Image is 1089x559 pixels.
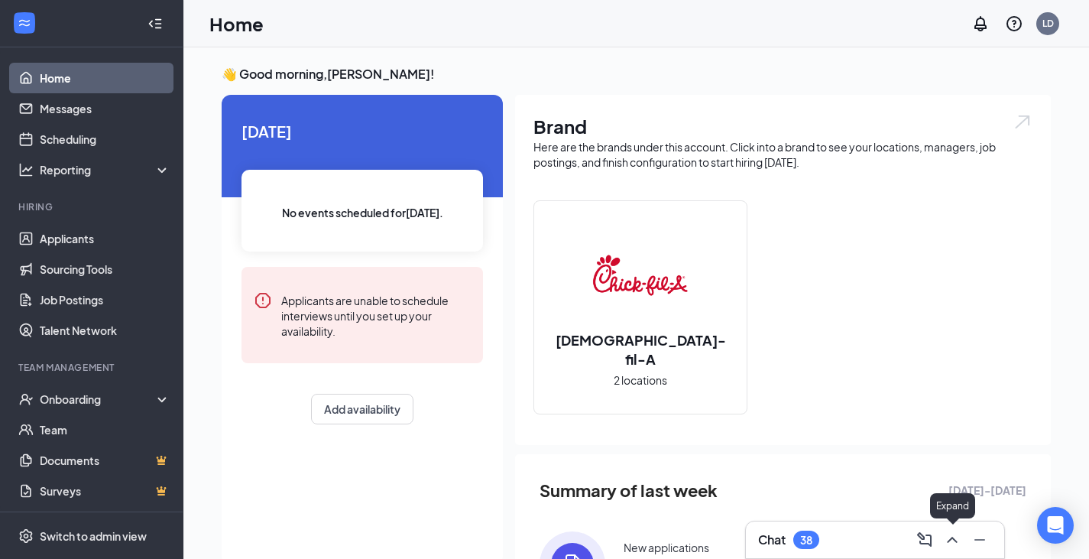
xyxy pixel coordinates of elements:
[1005,15,1023,33] svg: QuestionInfo
[940,528,964,552] button: ChevronUp
[534,330,747,369] h2: [DEMOGRAPHIC_DATA]-fil-A
[18,200,167,213] div: Hiring
[624,540,709,555] div: New applications
[40,315,170,346] a: Talent Network
[222,66,1051,83] h3: 👋 Good morning, [PERSON_NAME] !
[40,476,170,506] a: SurveysCrown
[40,254,170,284] a: Sourcing Tools
[40,414,170,445] a: Team
[943,531,961,549] svg: ChevronUp
[40,284,170,315] a: Job Postings
[591,226,689,324] img: Chick-fil-A
[40,124,170,154] a: Scheduling
[533,139,1032,170] div: Here are the brands under this account. Click into a brand to see your locations, managers, job p...
[533,113,1032,139] h1: Brand
[971,15,990,33] svg: Notifications
[40,223,170,254] a: Applicants
[209,11,264,37] h1: Home
[40,528,147,544] div: Switch to admin view
[40,445,170,476] a: DocumentsCrown
[916,531,934,549] svg: ComposeMessage
[912,528,937,552] button: ComposeMessage
[40,93,170,124] a: Messages
[948,482,1026,499] span: [DATE] - [DATE]
[967,528,992,552] button: Minimize
[614,372,667,388] span: 2 locations
[282,204,443,221] span: No events scheduled for [DATE] .
[40,162,171,177] div: Reporting
[40,63,170,93] a: Home
[971,531,989,549] svg: Minimize
[1042,17,1054,30] div: LD
[930,493,975,518] div: Expand
[1013,113,1032,131] img: open.6027fd2a22e1237b5b06.svg
[18,361,167,374] div: Team Management
[18,528,34,544] svg: Settings
[311,394,413,424] button: Add availability
[254,291,272,310] svg: Error
[241,119,483,143] span: [DATE]
[758,531,786,548] h3: Chat
[281,291,471,339] div: Applicants are unable to schedule interviews until you set up your availability.
[18,392,34,407] svg: UserCheck
[800,534,812,547] div: 38
[17,15,32,31] svg: WorkstreamLogo
[40,392,157,407] div: Onboarding
[1037,507,1074,544] div: Open Intercom Messenger
[147,16,163,31] svg: Collapse
[18,162,34,177] svg: Analysis
[540,477,718,504] span: Summary of last week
